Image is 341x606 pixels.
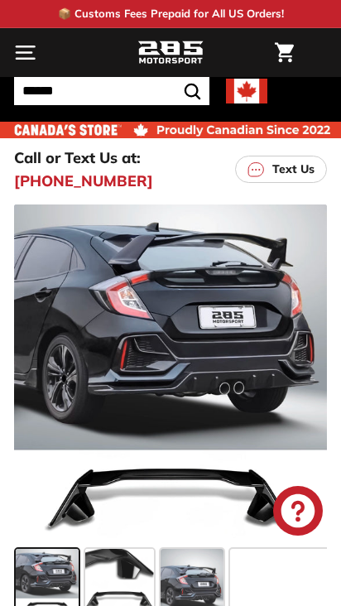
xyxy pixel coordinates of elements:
[267,29,302,76] a: Cart
[14,147,141,169] p: Call or Text Us at:
[235,156,327,183] a: Text Us
[272,161,315,178] p: Text Us
[58,6,284,22] p: 📦 Customs Fees Prepaid for All US Orders!
[14,170,153,192] a: [PHONE_NUMBER]
[268,486,328,540] inbox-online-store-chat: Shopify online store chat
[14,77,209,105] input: Search
[137,39,204,67] img: Logo_285_Motorsport_areodynamics_components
